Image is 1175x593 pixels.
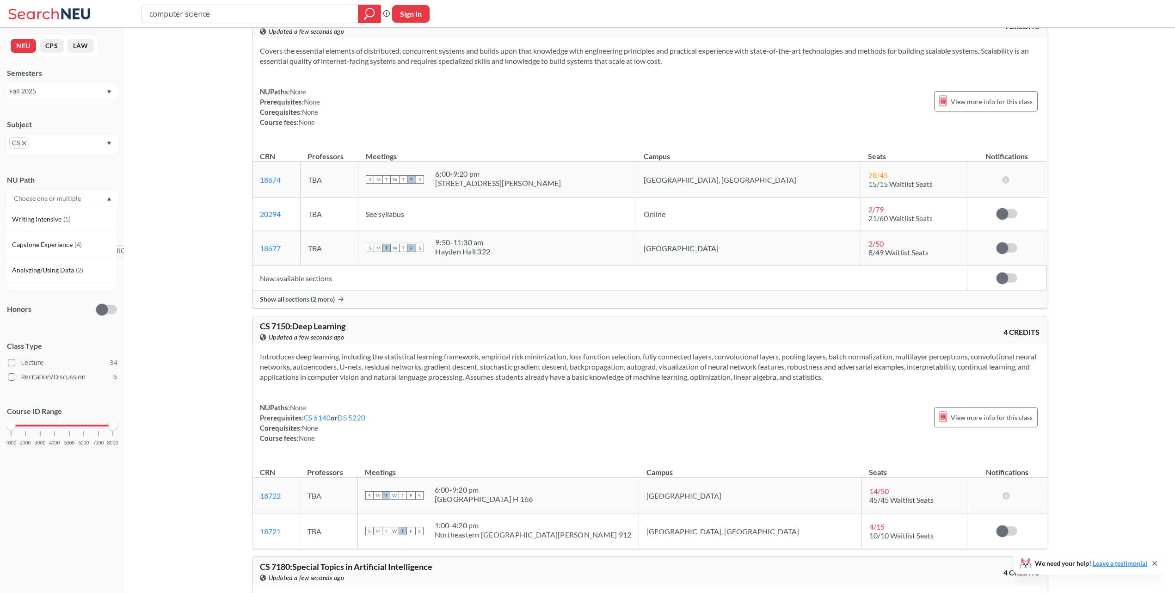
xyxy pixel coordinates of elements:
span: CS 7150 : Deep Learning [260,321,345,331]
span: T [399,175,407,184]
button: NEU [11,39,36,53]
span: Writing Intensive [12,214,63,224]
span: S [365,491,374,500]
td: [GEOGRAPHIC_DATA] [639,478,862,513]
td: TBA [300,162,358,198]
div: NU Path [7,175,117,185]
div: Hayden Hall 322 [435,247,490,256]
th: Notifications [967,142,1046,162]
td: New available sections [252,266,967,290]
th: Meetings [357,458,639,478]
th: Seats [861,458,967,478]
svg: X to remove pill [22,141,26,145]
label: Recitation/Discussion [8,371,117,383]
div: Fall 2025Dropdown arrow [7,84,117,99]
span: 2000 [20,440,31,445]
span: W [391,244,399,252]
span: 21/60 Waitlist Seats [868,214,933,222]
a: 20294 [260,210,281,218]
div: Fall 2025 [9,86,106,96]
th: Professors [300,458,357,478]
a: 18722 [260,491,281,500]
span: W [391,175,399,184]
td: Online [636,198,861,230]
span: 3000 [35,440,46,445]
span: F [407,244,416,252]
span: T [382,527,390,535]
span: S [366,244,374,252]
span: Updated a few seconds ago [269,573,345,583]
span: S [365,527,374,535]
span: ( 5 ) [63,215,71,223]
span: S [415,491,424,500]
span: 6000 [78,440,89,445]
div: Semesters [7,68,117,78]
div: Dropdown arrowWriting Intensive(5)Capstone Experience(4)Analyzing/Using Data(2)Formal/Quant Reaso... [7,191,117,206]
td: [GEOGRAPHIC_DATA], [GEOGRAPHIC_DATA] [636,162,861,198]
th: Notifications [967,458,1047,478]
span: None [302,424,319,432]
span: 5000 [64,440,75,445]
span: 4 CREDITS [1003,568,1040,578]
span: S [416,244,424,252]
span: 4000 [49,440,60,445]
a: DS 5220 [338,414,365,422]
span: W [390,491,399,500]
span: M [374,491,382,500]
span: M [374,175,382,184]
section: Introduces deep learning, including the statistical learning framework, empirical risk minimizati... [260,352,1040,382]
span: Updated a few seconds ago [269,332,345,342]
a: 18677 [260,244,281,253]
div: [GEOGRAPHIC_DATA] H 166 [435,494,533,504]
span: W [390,527,399,535]
span: 4 / 15 [869,522,885,531]
div: Subject [7,119,117,130]
span: 45/45 Waitlist Seats [869,495,934,504]
div: CRN [260,151,275,161]
button: LAW [68,39,94,53]
span: T [399,527,407,535]
span: F [407,491,415,500]
span: None [299,118,315,126]
svg: Dropdown arrow [107,90,111,94]
div: Northeastern [GEOGRAPHIC_DATA][PERSON_NAME] 912 [435,530,632,539]
span: View more info for this class [951,96,1033,107]
span: T [382,175,391,184]
span: ( 2 ) [76,266,83,274]
span: CSX to remove pill [9,137,29,148]
td: TBA [300,478,357,513]
label: Lecture [8,357,117,369]
span: 2 / 50 [868,239,884,248]
span: ( 4 ) [74,241,82,248]
div: [STREET_ADDRESS][PERSON_NAME] [435,179,561,188]
span: M [374,527,382,535]
input: Choose one or multiple [9,193,87,204]
div: Show all sections (2 more) [252,290,1047,308]
span: T [399,244,407,252]
span: F [407,175,416,184]
button: Sign In [392,5,430,23]
section: Covers the essential elements of distributed, concurrent systems and builds upon that knowledge w... [260,46,1040,66]
div: 1:00 - 4:20 pm [435,521,632,530]
th: Campus [636,142,861,162]
span: None [299,434,315,442]
span: F [407,527,415,535]
th: Seats [861,142,967,162]
span: 2 / 79 [868,205,884,214]
span: Updated a few seconds ago [269,26,345,37]
button: CPS [40,39,64,53]
span: S [416,175,424,184]
span: T [382,244,391,252]
span: 14 / 50 [869,487,889,495]
a: CS 6140 [304,414,331,422]
td: [GEOGRAPHIC_DATA], [GEOGRAPHIC_DATA] [639,513,862,549]
th: Professors [300,142,358,162]
span: S [415,527,424,535]
td: TBA [300,198,358,230]
span: 4 CREDITS [1003,327,1040,337]
td: TBA [300,230,358,266]
div: CRN [260,467,275,477]
span: 10/10 Waitlist Seats [869,531,934,540]
span: 1000 [6,440,17,445]
div: NUPaths: Prerequisites: or Corequisites: Course fees: [260,402,366,443]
